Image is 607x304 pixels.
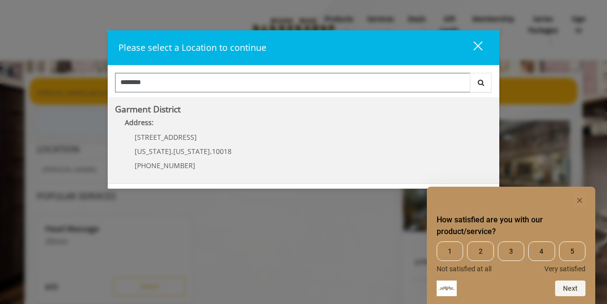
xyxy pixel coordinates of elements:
span: 2 [467,241,493,261]
span: Please select a Location to continue [118,42,266,53]
span: 1 [437,241,463,261]
span: , [171,147,173,156]
input: Search Center [115,73,470,92]
span: [US_STATE] [173,147,210,156]
i: Search button [475,79,487,86]
span: [US_STATE] [135,147,171,156]
button: close dialog [455,38,489,58]
div: How satisfied are you with our product/service? Select an option from 1 to 5, with 1 being Not sa... [437,195,585,296]
span: [STREET_ADDRESS] [135,132,197,142]
b: Address: [125,118,154,127]
span: [PHONE_NUMBER] [135,161,195,170]
div: How satisfied are you with our product/service? Select an option from 1 to 5, with 1 being Not sa... [437,241,585,273]
span: , [210,147,212,156]
span: 4 [528,241,555,261]
b: Garment District [115,103,181,115]
button: Next question [555,281,585,296]
span: Not satisfied at all [437,265,491,273]
span: 3 [498,241,524,261]
div: Center Select [115,73,492,97]
span: 5 [559,241,585,261]
div: close dialog [462,41,482,55]
button: Hide survey [574,195,585,206]
span: Very satisfied [544,265,585,273]
span: 10018 [212,147,232,156]
h2: How satisfied are you with our product/service? Select an option from 1 to 5, with 1 being Not sa... [437,214,585,238]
